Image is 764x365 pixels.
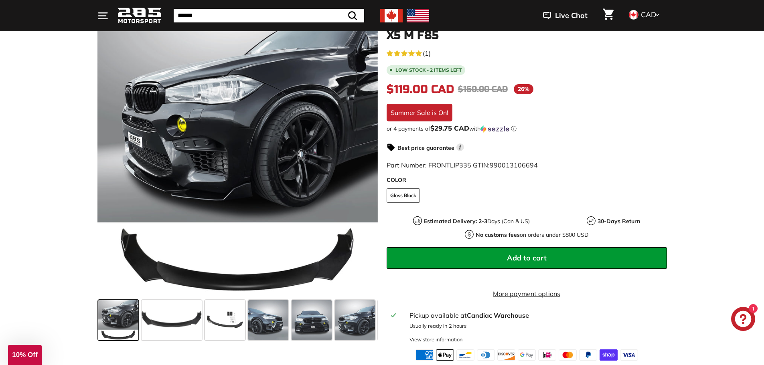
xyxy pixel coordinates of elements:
span: (1) [423,48,431,58]
inbox-online-store-chat: Shopify online store chat [729,307,758,333]
span: Low stock - 2 items left [395,68,462,73]
span: $29.75 CAD [430,124,469,132]
div: Pickup available at [409,311,662,320]
h1: Front Lip Splitter - [DATE]-[DATE] BMW X5 F15 & X5 M F85 [387,17,667,42]
button: Add to cart [387,247,667,269]
img: ideal [538,349,556,361]
div: or 4 payments of$29.75 CADwithSezzle Click to learn more about Sezzle [387,125,667,133]
img: Sezzle [480,125,509,133]
img: master [559,349,577,361]
div: Summer Sale is On! [387,104,452,121]
img: visa [620,349,638,361]
a: 5.0 rating (1 votes) [387,48,667,58]
img: Logo_285_Motorsport_areodynamics_components [118,6,162,25]
img: bancontact [456,349,474,361]
strong: 30-Days Return [598,218,640,225]
div: View store information [409,336,463,343]
input: Search [174,9,364,22]
label: COLOR [387,176,667,184]
a: Cart [598,2,618,29]
img: paypal [579,349,597,361]
img: google_pay [518,349,536,361]
div: or 4 payments of with [387,125,667,133]
span: $119.00 CAD [387,83,454,96]
img: discover [497,349,515,361]
span: $160.00 CAD [458,84,508,94]
strong: Estimated Delivery: 2-3 [424,218,487,225]
p: Usually ready in 2 hours [409,322,662,330]
img: shopify_pay [600,349,618,361]
span: 10% Off [12,351,37,359]
p: Days (Can & US) [424,217,530,226]
span: Add to cart [507,253,547,262]
button: Live Chat [533,6,598,26]
strong: Candiac Warehouse [467,311,529,319]
span: i [456,143,464,151]
img: american_express [415,349,434,361]
div: 10% Off [8,345,42,365]
strong: Best price guarantee [397,144,454,151]
span: 990013106694 [490,161,538,169]
span: Part Number: FRONTLIP335 GTIN: [387,161,538,169]
a: More payment options [387,289,667,298]
strong: No customs fees [476,231,520,238]
img: apple_pay [436,349,454,361]
span: CAD [641,10,656,19]
span: 26% [514,84,533,94]
p: on orders under $800 USD [476,231,588,239]
img: diners_club [477,349,495,361]
span: Live Chat [555,10,588,21]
